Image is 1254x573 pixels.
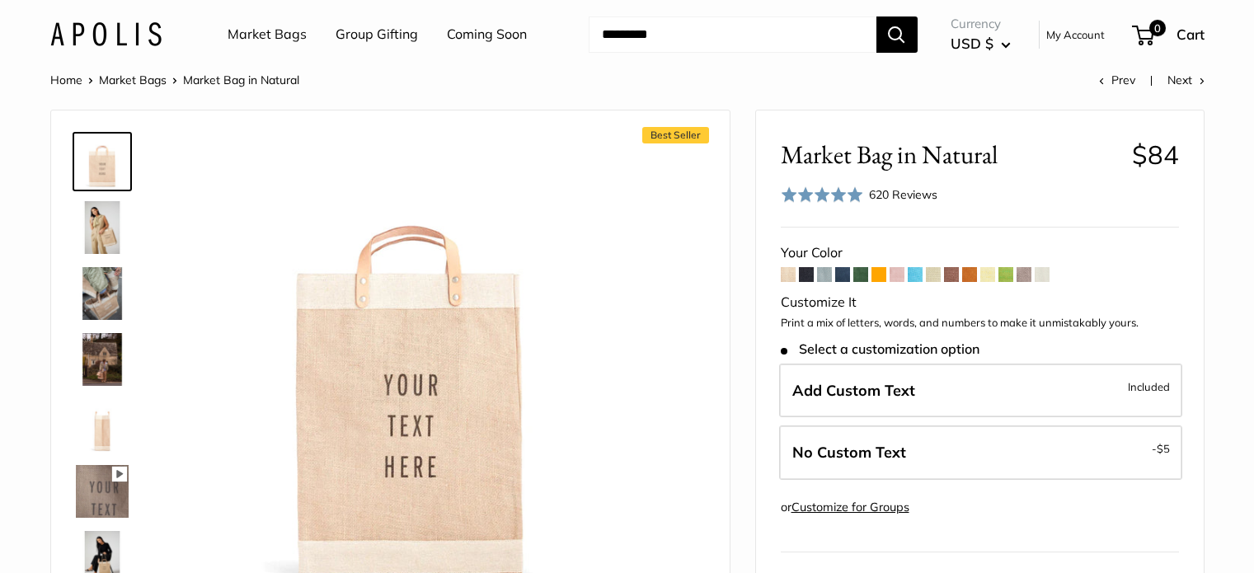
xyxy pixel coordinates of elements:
a: Customize for Groups [791,500,909,514]
span: Select a customization option [781,341,979,357]
a: Market Bag in Natural [73,132,132,191]
a: Market Bag in Natural [73,198,132,257]
button: USD $ [951,31,1011,57]
label: Leave Blank [779,425,1182,480]
button: Search [876,16,918,53]
span: $84 [1132,139,1179,171]
img: Apolis [50,22,162,46]
span: Market Bag in Natural [781,139,1120,170]
nav: Breadcrumb [50,69,299,91]
a: My Account [1046,25,1105,45]
a: Coming Soon [447,22,527,47]
a: Group Gifting [336,22,418,47]
span: Cart [1177,26,1205,43]
a: description_13" wide, 18" high, 8" deep; handles: 3.5" [73,396,132,455]
div: Customize It [781,290,1179,315]
div: Your Color [781,241,1179,265]
a: Market Bag in Natural [73,330,132,389]
a: Next [1167,73,1205,87]
img: Market Bag in Natural [76,201,129,254]
span: Best Seller [642,127,709,143]
img: description_13" wide, 18" high, 8" deep; handles: 3.5" [76,399,129,452]
a: Market Bags [99,73,167,87]
span: USD $ [951,35,993,52]
a: Market Bags [228,22,307,47]
span: 0 [1148,20,1165,36]
a: 0 Cart [1134,21,1205,48]
img: Market Bag in Natural [76,267,129,320]
a: Prev [1099,73,1135,87]
span: No Custom Text [792,443,906,462]
span: Add Custom Text [792,381,915,400]
img: Market Bag in Natural [76,465,129,518]
div: or [781,496,909,519]
span: Currency [951,12,1011,35]
span: Included [1128,377,1170,397]
label: Add Custom Text [779,364,1182,418]
input: Search... [589,16,876,53]
span: - [1152,439,1170,458]
span: 620 Reviews [869,187,937,202]
img: Market Bag in Natural [76,333,129,386]
span: $5 [1157,442,1170,455]
a: Home [50,73,82,87]
a: Market Bag in Natural [73,264,132,323]
a: Market Bag in Natural [73,462,132,521]
img: Market Bag in Natural [76,135,129,188]
p: Print a mix of letters, words, and numbers to make it unmistakably yours. [781,315,1179,331]
span: Market Bag in Natural [183,73,299,87]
